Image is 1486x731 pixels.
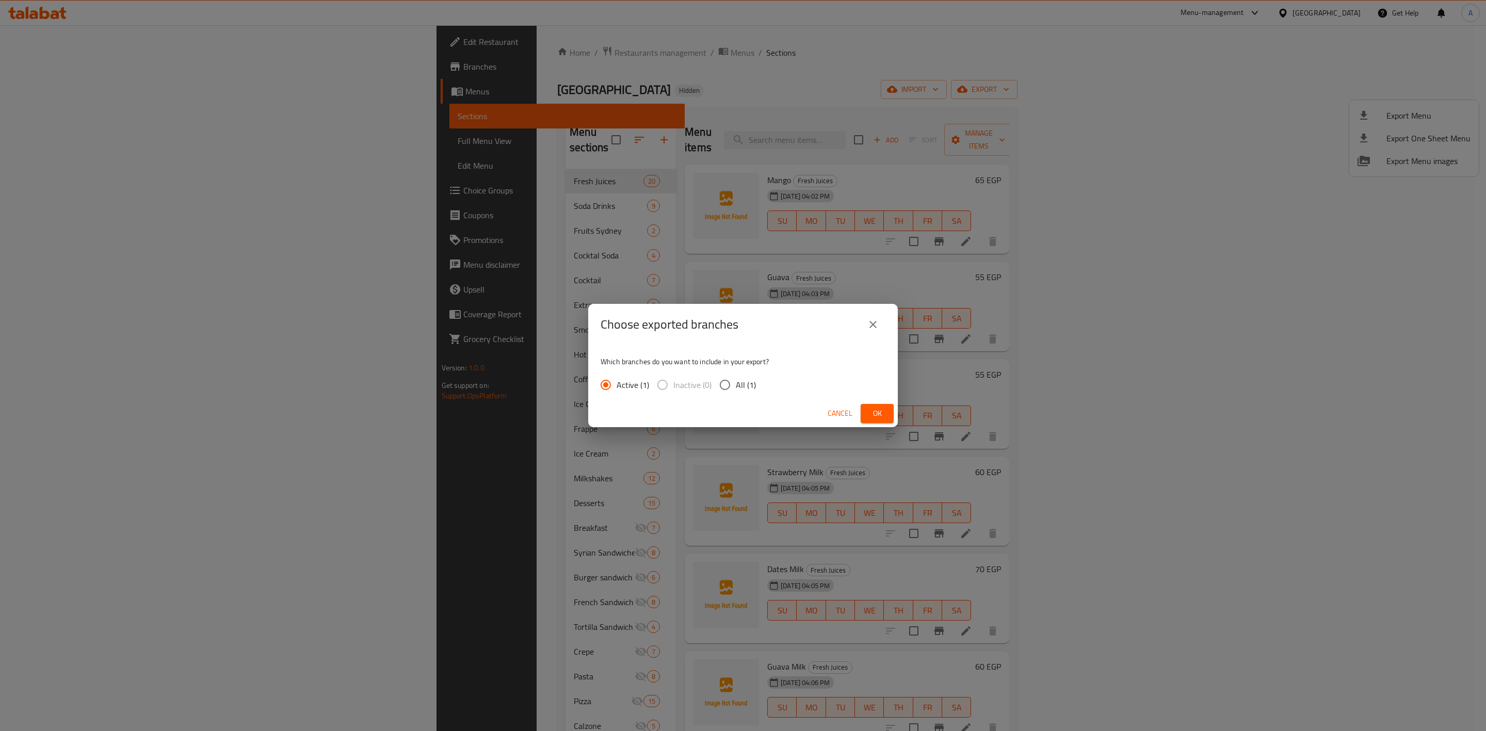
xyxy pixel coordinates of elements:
p: Which branches do you want to include in your export? [601,356,885,367]
button: Cancel [823,404,857,423]
button: close [861,312,885,337]
span: Active (1) [617,379,649,391]
h2: Choose exported branches [601,316,738,333]
span: All (1) [736,379,756,391]
span: Cancel [828,407,852,420]
button: Ok [861,404,894,423]
span: Inactive (0) [673,379,712,391]
span: Ok [869,407,885,420]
